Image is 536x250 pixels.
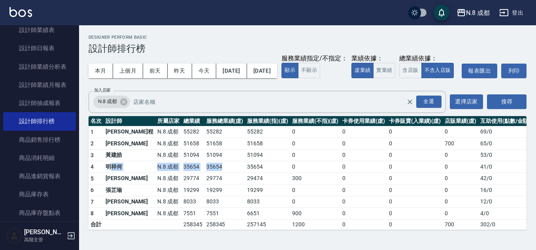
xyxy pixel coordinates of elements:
td: 0 [387,184,443,196]
td: 16 / 0 [478,184,532,196]
td: 51658 [181,138,204,150]
td: 55282 [245,126,290,138]
span: 2 [91,140,94,147]
th: 服務總業績(虛) [204,116,245,126]
td: 41 / 0 [478,161,532,173]
button: 顯示 [281,63,298,78]
button: 列印 [501,64,527,78]
th: 設計師 [104,116,155,126]
td: 51094 [245,149,290,161]
td: 0 [340,208,387,220]
td: 8033 [181,196,204,208]
td: N.8 成都 [155,161,181,173]
button: [DATE] [247,64,277,78]
td: 0 [340,196,387,208]
td: 0 [387,208,443,220]
td: 7551 [204,208,245,220]
td: 700 [443,138,478,150]
td: 0 [290,184,340,196]
td: 0 [340,184,387,196]
td: 0 [443,208,478,220]
h2: Designer Perform Basic [89,35,527,40]
td: 0 [387,126,443,138]
td: 29474 [245,173,290,184]
button: 本月 [89,64,113,78]
button: 前天 [143,64,168,78]
td: 張芷瑜 [104,184,155,196]
td: 0 [387,173,443,184]
button: 選擇店家 [450,94,483,109]
td: 6651 [245,208,290,220]
span: 4 [91,164,94,170]
td: N.8 成都 [155,138,181,150]
td: N.8 成都 [155,196,181,208]
a: 報表匯出 [462,64,497,78]
div: N.8 成都 [93,96,130,108]
a: 設計師業績月報表 [3,76,76,94]
button: Clear [404,96,415,107]
td: 19299 [204,184,245,196]
td: 29774 [204,173,245,184]
td: 42 / 0 [478,173,532,184]
span: 3 [91,152,94,158]
span: 6 [91,187,94,193]
td: 0 [290,149,340,161]
td: 300 [290,173,340,184]
td: 1200 [290,219,340,229]
td: 51094 [181,149,204,161]
a: 商品進銷貨報表 [3,167,76,185]
button: save [434,5,449,21]
button: 虛業績 [351,63,374,78]
td: 0 [443,161,478,173]
td: 51658 [204,138,245,150]
td: [PERSON_NAME] [104,208,155,220]
div: 全選 [416,96,442,108]
td: N.8 成都 [155,173,181,184]
td: 29774 [181,173,204,184]
td: 0 [387,196,443,208]
td: 55282 [181,126,204,138]
a: 設計師排行榜 [3,112,76,130]
td: 8033 [204,196,245,208]
td: 4 / 0 [478,208,532,220]
th: 卡券使用業績(虛) [340,116,387,126]
td: [PERSON_NAME]程 [104,126,155,138]
div: 業績依據： [351,55,395,63]
th: 互助使用(點數/金額) [478,116,532,126]
td: 0 [290,161,340,173]
th: 服務業績(不指)(虛) [290,116,340,126]
div: 服務業績指定/不指定： [281,55,347,63]
td: 0 [443,173,478,184]
td: 900 [290,208,340,220]
td: N.8 成都 [155,149,181,161]
td: 8033 [245,196,290,208]
td: 302 / 0 [478,219,532,229]
td: 35654 [245,161,290,173]
td: 0 [340,219,387,229]
td: 合計 [89,219,104,229]
th: 名次 [89,116,104,126]
td: 65 / 0 [478,138,532,150]
td: 19299 [181,184,204,196]
td: 35654 [181,161,204,173]
td: 0 [340,149,387,161]
td: 0 [443,149,478,161]
td: 0 [290,196,340,208]
td: 700 [443,219,478,229]
td: [PERSON_NAME] [104,173,155,184]
button: 實業績 [373,63,395,78]
th: 卡券販賣(入業績)(虛) [387,116,443,126]
button: 今天 [192,64,217,78]
button: N.8 成都 [453,5,493,21]
td: 0 [443,184,478,196]
td: N.8 成都 [155,184,181,196]
td: 黃建皓 [104,149,155,161]
a: 設計師抽成報表 [3,94,76,112]
td: 12 / 0 [478,196,532,208]
button: 含店販 [399,63,421,78]
span: 8 [91,210,94,216]
td: 0 [340,173,387,184]
img: Person [6,228,22,244]
td: 0 [290,138,340,150]
h3: 設計師排行榜 [89,43,527,54]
